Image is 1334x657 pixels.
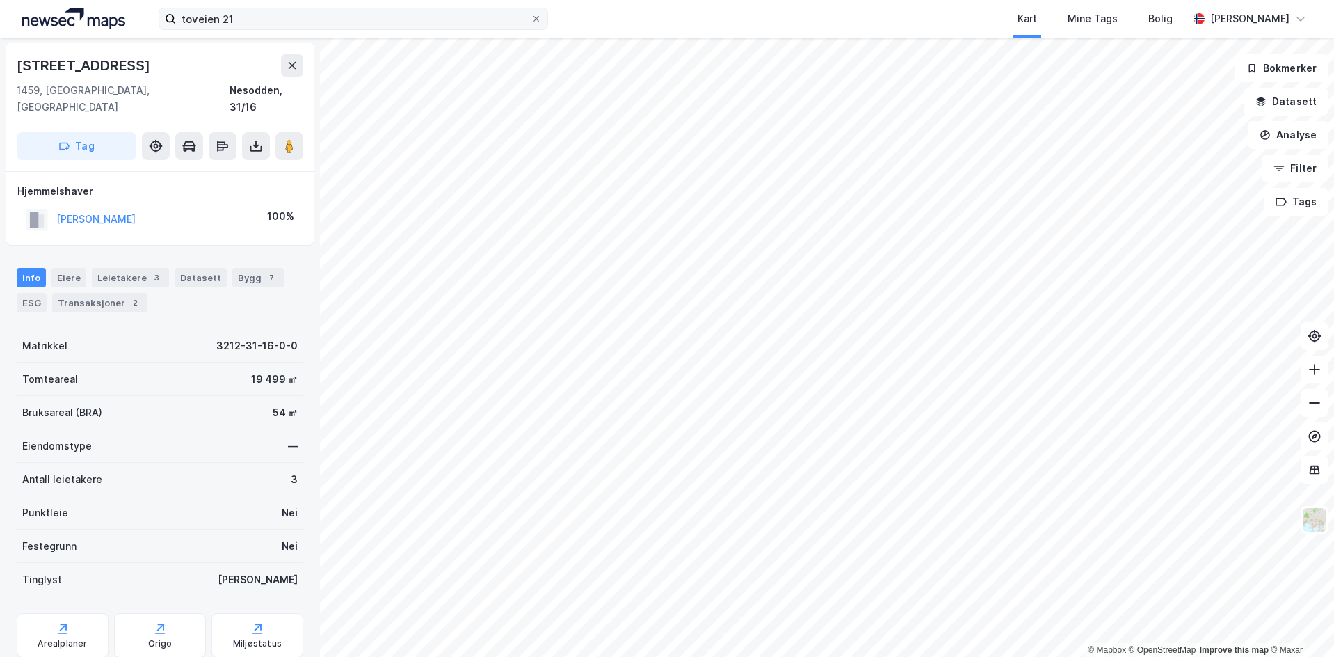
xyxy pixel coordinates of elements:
[17,54,153,77] div: [STREET_ADDRESS]
[218,571,298,588] div: [PERSON_NAME]
[17,183,303,200] div: Hjemmelshaver
[22,371,78,388] div: Tomteareal
[176,8,531,29] input: Søk på adresse, matrikkel, gårdeiere, leietakere eller personer
[22,471,102,488] div: Antall leietakere
[150,271,163,285] div: 3
[17,132,136,160] button: Tag
[1235,54,1328,82] button: Bokmerker
[1210,10,1289,27] div: [PERSON_NAME]
[22,438,92,454] div: Eiendomstype
[1018,10,1037,27] div: Kart
[233,638,282,649] div: Miljøstatus
[148,638,172,649] div: Origo
[1264,188,1328,216] button: Tags
[267,208,294,225] div: 100%
[92,268,169,287] div: Leietakere
[1129,645,1196,655] a: OpenStreetMap
[128,296,142,310] div: 2
[1200,645,1269,655] a: Improve this map
[38,638,87,649] div: Arealplaner
[1262,155,1328,182] button: Filter
[17,82,230,116] div: 1459, [GEOGRAPHIC_DATA], [GEOGRAPHIC_DATA]
[1088,645,1126,655] a: Mapbox
[1301,507,1328,533] img: Z
[282,505,298,521] div: Nei
[52,293,147,312] div: Transaksjoner
[22,571,62,588] div: Tinglyst
[1264,590,1334,657] iframe: Chat Widget
[17,293,47,312] div: ESG
[273,404,298,421] div: 54 ㎡
[22,404,102,421] div: Bruksareal (BRA)
[1148,10,1173,27] div: Bolig
[22,538,77,555] div: Festegrunn
[288,438,298,454] div: —
[1244,88,1328,116] button: Datasett
[230,82,303,116] div: Nesodden, 31/16
[216,338,298,354] div: 3212-31-16-0-0
[232,268,284,287] div: Bygg
[251,371,298,388] div: 19 499 ㎡
[291,471,298,488] div: 3
[22,8,125,29] img: logo.a4113a55bc3d86da70a041830d287a7e.svg
[22,505,68,521] div: Punktleie
[51,268,86,287] div: Eiere
[17,268,46,287] div: Info
[264,271,278,285] div: 7
[175,268,227,287] div: Datasett
[1248,121,1328,149] button: Analyse
[1068,10,1118,27] div: Mine Tags
[282,538,298,555] div: Nei
[22,338,67,354] div: Matrikkel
